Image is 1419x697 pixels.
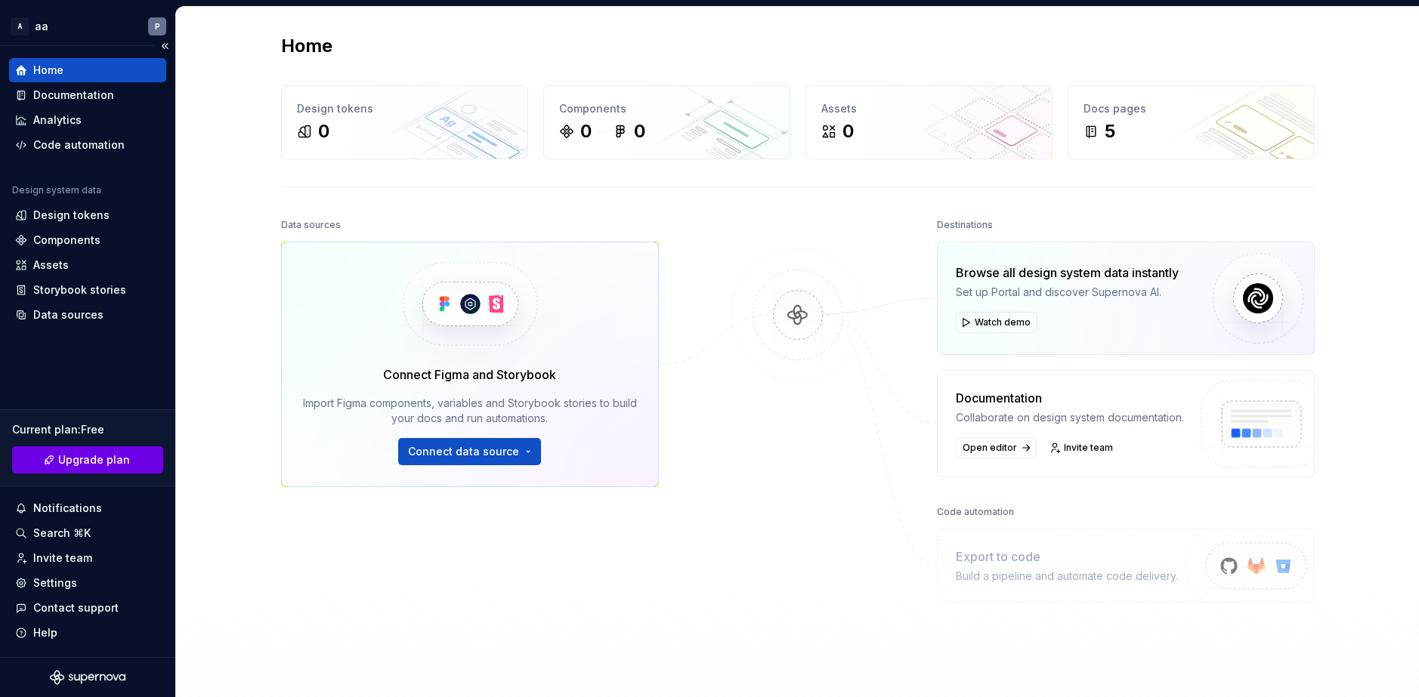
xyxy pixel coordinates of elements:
[33,137,125,153] div: Code automation
[50,670,125,685] svg: Supernova Logo
[33,600,119,615] div: Contact support
[281,214,341,236] div: Data sources
[33,113,82,128] div: Analytics
[956,569,1178,584] div: Build a pipeline and automate code delivery.
[12,446,163,473] a: Upgrade plan
[9,596,166,620] button: Contact support
[9,303,166,327] a: Data sources
[33,625,57,640] div: Help
[9,203,166,227] a: Design tokens
[318,119,329,143] div: 0
[9,278,166,302] a: Storybook stories
[975,316,1031,328] span: Watch demo
[9,571,166,595] a: Settings
[821,101,1037,116] div: Assets
[956,264,1179,282] div: Browse all design system data instantly
[9,108,166,132] a: Analytics
[408,444,519,459] span: Connect data source
[155,20,160,32] div: P
[33,526,91,541] div: Search ⌘K
[1084,101,1299,116] div: Docs pages
[9,521,166,545] button: Search ⌘K
[281,85,528,159] a: Design tokens0
[33,88,114,103] div: Documentation
[1045,437,1120,458] a: Invite team
[956,437,1036,458] a: Open editor
[842,119,854,143] div: 0
[9,496,166,520] button: Notifications
[281,34,332,58] h2: Home
[33,63,63,78] div: Home
[297,101,512,116] div: Design tokens
[58,452,130,467] span: Upgrade plan
[1064,442,1113,454] span: Invite team
[12,184,101,196] div: Design system data
[9,133,166,157] a: Code automation
[383,365,556,384] div: Connect Figma and Storybook
[33,575,77,591] div: Settings
[956,312,1037,333] button: Watch demo
[154,35,175,57] button: Collapse sidebar
[33,233,100,248] div: Components
[9,58,166,82] a: Home
[963,442,1017,454] span: Open editor
[956,285,1179,300] div: Set up Portal and discover Supernova AI.
[303,396,637,426] div: Import Figma components, variables and Storybook stories to build your docs and run automations.
[33,501,102,516] div: Notifications
[956,410,1184,425] div: Collaborate on design system documentation.
[398,438,541,465] button: Connect data source
[937,214,993,236] div: Destinations
[634,119,645,143] div: 0
[9,546,166,570] a: Invite team
[33,307,104,322] div: Data sources
[9,621,166,645] button: Help
[33,551,92,566] div: Invite team
[9,228,166,252] a: Components
[35,19,48,34] div: aa
[33,282,126,298] div: Storybook stories
[1068,85,1315,159] a: Docs pages5
[543,85,790,159] a: Components00
[956,547,1178,566] div: Export to code
[805,85,1053,159] a: Assets0
[956,389,1184,407] div: Documentation
[937,501,1014,523] div: Code automation
[559,101,774,116] div: Components
[9,83,166,107] a: Documentation
[33,208,110,223] div: Design tokens
[12,422,163,437] div: Current plan : Free
[580,119,592,143] div: 0
[11,17,29,35] div: A
[9,253,166,277] a: Assets
[33,258,69,273] div: Assets
[1105,119,1115,143] div: 5
[3,10,172,42] button: AaaP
